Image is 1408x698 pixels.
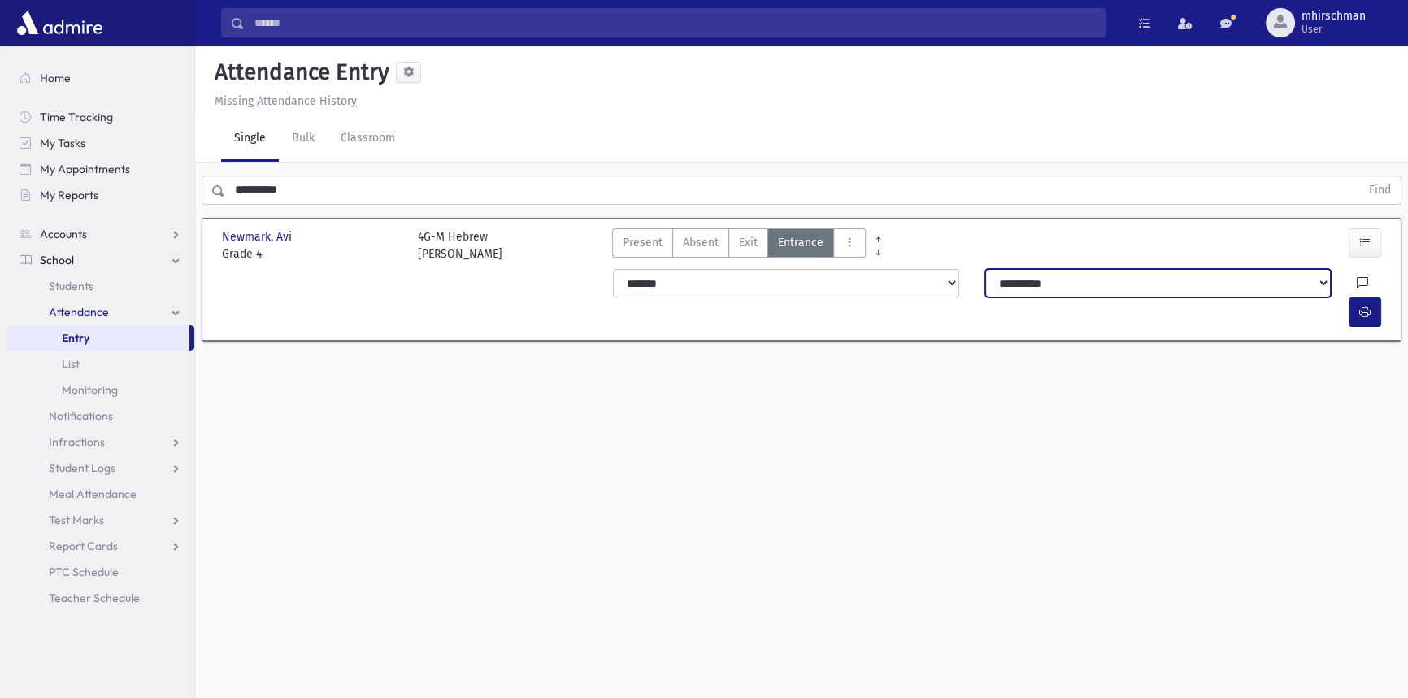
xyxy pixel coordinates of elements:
[49,435,105,449] span: Infractions
[222,228,295,245] span: Newmark, Avi
[221,116,279,162] a: Single
[62,357,80,371] span: List
[13,7,106,39] img: AdmirePro
[40,162,130,176] span: My Appointments
[7,507,194,533] a: Test Marks
[49,461,115,475] span: Student Logs
[49,513,104,527] span: Test Marks
[40,227,87,241] span: Accounts
[279,116,328,162] a: Bulk
[7,182,194,208] a: My Reports
[49,591,140,605] span: Teacher Schedule
[49,487,137,501] span: Meal Attendance
[49,279,93,293] span: Students
[1302,23,1366,36] span: User
[612,228,866,262] div: AttTypes
[7,481,194,507] a: Meal Attendance
[7,585,194,611] a: Teacher Schedule
[7,559,194,585] a: PTC Schedule
[7,533,194,559] a: Report Cards
[40,71,71,85] span: Home
[7,325,189,351] a: Entry
[40,188,98,202] span: My Reports
[49,565,119,579] span: PTC Schedule
[7,455,194,481] a: Student Logs
[62,331,89,345] span: Entry
[778,234,824,251] span: Entrance
[40,136,85,150] span: My Tasks
[7,403,194,429] a: Notifications
[739,234,758,251] span: Exit
[215,94,357,108] u: Missing Attendance History
[683,234,719,251] span: Absent
[7,221,194,247] a: Accounts
[7,156,194,182] a: My Appointments
[7,351,194,377] a: List
[40,253,74,267] span: School
[49,305,109,319] span: Attendance
[49,409,113,423] span: Notifications
[7,104,194,130] a: Time Tracking
[7,65,194,91] a: Home
[245,8,1105,37] input: Search
[328,116,408,162] a: Classroom
[62,383,118,397] span: Monitoring
[418,228,502,262] div: 4G-M Hebrew [PERSON_NAME]
[1359,176,1401,204] button: Find
[7,429,194,455] a: Infractions
[40,110,113,124] span: Time Tracking
[222,245,402,262] span: Grade 4
[7,299,194,325] a: Attendance
[7,130,194,156] a: My Tasks
[7,247,194,273] a: School
[623,234,663,251] span: Present
[1302,10,1366,23] span: mhirschman
[208,94,357,108] a: Missing Attendance History
[7,377,194,403] a: Monitoring
[49,539,118,553] span: Report Cards
[208,59,389,86] h5: Attendance Entry
[7,273,194,299] a: Students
